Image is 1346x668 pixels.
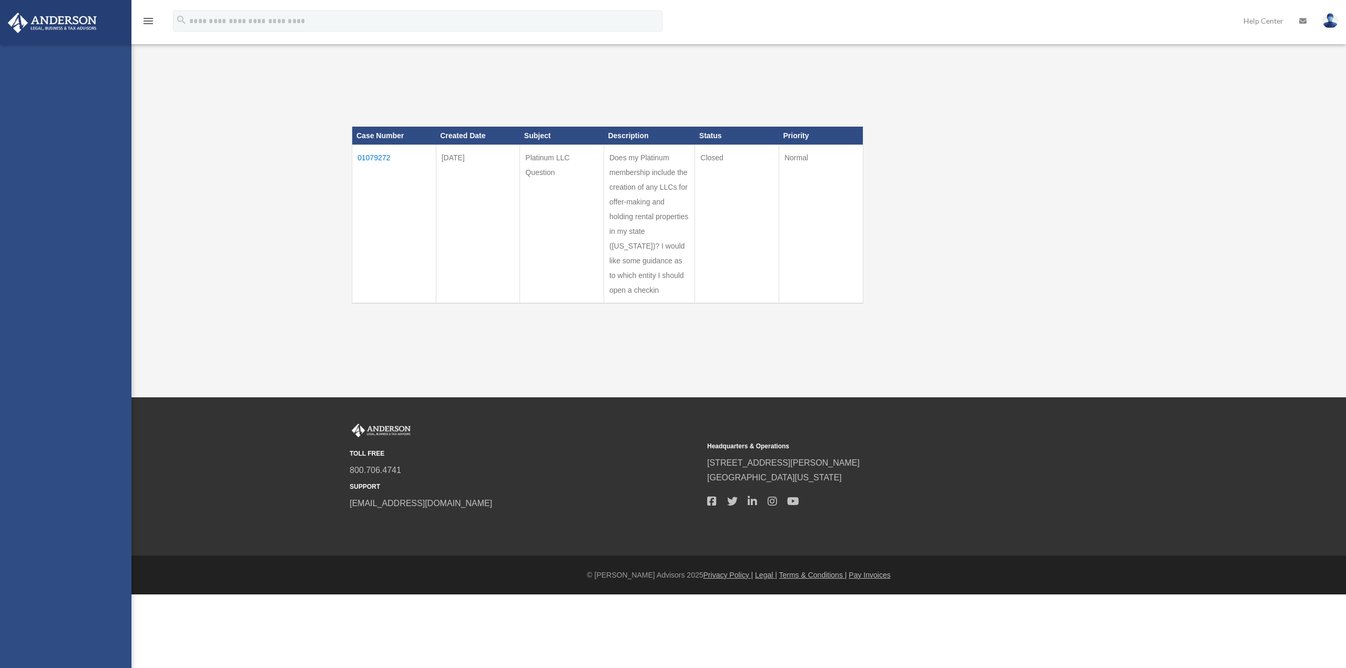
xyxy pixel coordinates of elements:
[350,466,401,475] a: 800.706.4741
[350,481,700,492] small: SUPPORT
[703,571,753,579] a: Privacy Policy |
[436,127,520,145] th: Created Date
[352,145,436,303] td: 01079272
[779,145,863,303] td: Normal
[849,571,890,579] a: Pay Invoices
[142,15,155,27] i: menu
[604,127,695,145] th: Description
[350,424,413,437] img: Anderson Advisors Platinum Portal
[520,145,604,303] td: Platinum LLC Question
[350,499,492,508] a: [EMAIL_ADDRESS][DOMAIN_NAME]
[779,571,847,579] a: Terms & Conditions |
[755,571,777,579] a: Legal |
[352,127,436,145] th: Case Number
[520,127,604,145] th: Subject
[436,145,520,303] td: [DATE]
[707,441,1057,452] small: Headquarters & Operations
[176,14,187,26] i: search
[5,13,100,33] img: Anderson Advisors Platinum Portal
[142,18,155,27] a: menu
[695,127,779,145] th: Status
[707,473,842,482] a: [GEOGRAPHIC_DATA][US_STATE]
[1322,13,1338,28] img: User Pic
[350,448,700,459] small: TOLL FREE
[604,145,695,303] td: Does my Platinum membership include the creation of any LLCs for offer-making and holding rental ...
[695,145,779,303] td: Closed
[779,127,863,145] th: Priority
[131,569,1346,582] div: © [PERSON_NAME] Advisors 2025
[707,458,860,467] a: [STREET_ADDRESS][PERSON_NAME]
